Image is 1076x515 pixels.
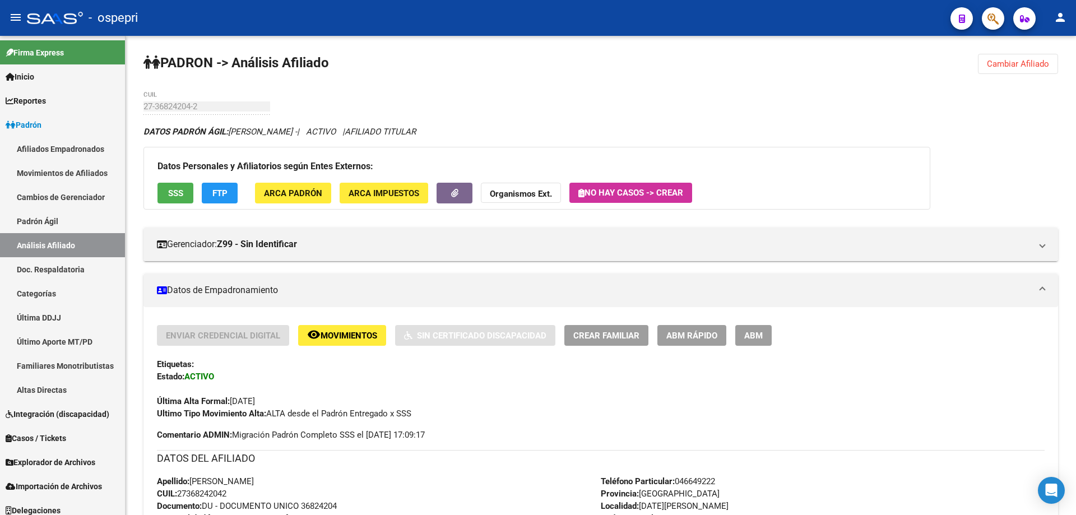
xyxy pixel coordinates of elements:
span: Enviar Credencial Digital [166,331,280,341]
button: Movimientos [298,325,386,346]
strong: Última Alta Formal: [157,396,230,406]
button: No hay casos -> Crear [569,183,692,203]
div: Open Intercom Messenger [1038,477,1065,504]
span: ALTA desde el Padrón Entregado x SSS [157,409,411,419]
span: AFILIADO TITULAR [345,127,416,137]
strong: Estado: [157,372,184,382]
strong: Z99 - Sin Identificar [217,238,297,250]
strong: Provincia: [601,489,639,499]
strong: PADRON -> Análisis Afiliado [143,55,329,71]
mat-icon: menu [9,11,22,24]
span: [DATE][PERSON_NAME] [601,501,729,511]
span: FTP [212,188,228,198]
button: ABM [735,325,772,346]
i: | ACTIVO | [143,127,416,137]
mat-icon: person [1054,11,1067,24]
span: ABM [744,331,763,341]
span: ABM Rápido [666,331,717,341]
span: 27368242042 [157,489,226,499]
mat-expansion-panel-header: Gerenciador:Z99 - Sin Identificar [143,228,1058,261]
span: Casos / Tickets [6,432,66,444]
span: Migración Padrón Completo SSS el [DATE] 17:09:17 [157,429,425,441]
span: Padrón [6,119,41,131]
strong: DATOS PADRÓN ÁGIL: [143,127,228,137]
span: Firma Express [6,47,64,59]
strong: Ultimo Tipo Movimiento Alta: [157,409,266,419]
button: Sin Certificado Discapacidad [395,325,555,346]
button: ARCA Impuestos [340,183,428,203]
button: Cambiar Afiliado [978,54,1058,74]
span: [GEOGRAPHIC_DATA] [601,489,720,499]
mat-icon: remove_red_eye [307,328,321,341]
button: Crear Familiar [564,325,648,346]
span: Integración (discapacidad) [6,408,109,420]
button: SSS [157,183,193,203]
mat-expansion-panel-header: Datos de Empadronamiento [143,273,1058,307]
span: No hay casos -> Crear [578,188,683,198]
strong: ACTIVO [184,372,214,382]
strong: CUIL: [157,489,177,499]
strong: Documento: [157,501,202,511]
strong: Etiquetas: [157,359,194,369]
span: [PERSON_NAME] [157,476,254,486]
span: Cambiar Afiliado [987,59,1049,69]
span: [PERSON_NAME] - [143,127,297,137]
span: - ospepri [89,6,138,30]
mat-panel-title: Datos de Empadronamiento [157,284,1031,296]
span: Crear Familiar [573,331,639,341]
button: Enviar Credencial Digital [157,325,289,346]
span: ARCA Padrón [264,188,322,198]
span: Movimientos [321,331,377,341]
button: ABM Rápido [657,325,726,346]
span: Reportes [6,95,46,107]
strong: Comentario ADMIN: [157,430,232,440]
strong: Teléfono Particular: [601,476,675,486]
strong: Organismos Ext. [490,189,552,199]
span: Sin Certificado Discapacidad [417,331,546,341]
mat-panel-title: Gerenciador: [157,238,1031,250]
span: DU - DOCUMENTO UNICO 36824204 [157,501,337,511]
button: FTP [202,183,238,203]
span: Inicio [6,71,34,83]
h3: Datos Personales y Afiliatorios según Entes Externos: [157,159,916,174]
span: Explorador de Archivos [6,456,95,468]
span: 046649222 [601,476,715,486]
strong: Apellido: [157,476,189,486]
h3: DATOS DEL AFILIADO [157,451,1045,466]
span: [DATE] [157,396,255,406]
span: ARCA Impuestos [349,188,419,198]
span: Importación de Archivos [6,480,102,493]
button: ARCA Padrón [255,183,331,203]
strong: Localidad: [601,501,639,511]
span: SSS [168,188,183,198]
button: Organismos Ext. [481,183,561,203]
